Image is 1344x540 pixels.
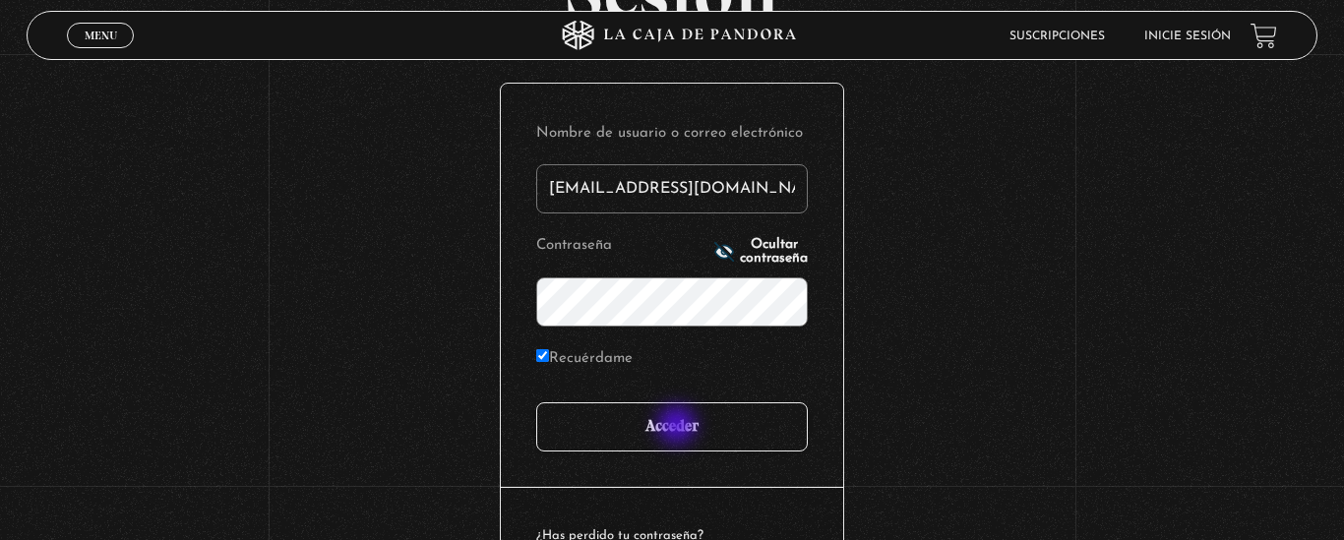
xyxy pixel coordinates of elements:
button: Ocultar contraseña [714,238,808,266]
span: Menu [85,30,117,41]
input: Recuérdame [536,349,549,362]
a: View your shopping cart [1251,22,1277,48]
label: Nombre de usuario o correo electrónico [536,119,808,150]
span: Ocultar contraseña [740,238,808,266]
a: Inicie sesión [1144,30,1231,42]
input: Acceder [536,402,808,451]
span: Cerrar [78,46,124,60]
label: Contraseña [536,231,708,262]
a: Suscripciones [1009,30,1105,42]
label: Recuérdame [536,344,633,375]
